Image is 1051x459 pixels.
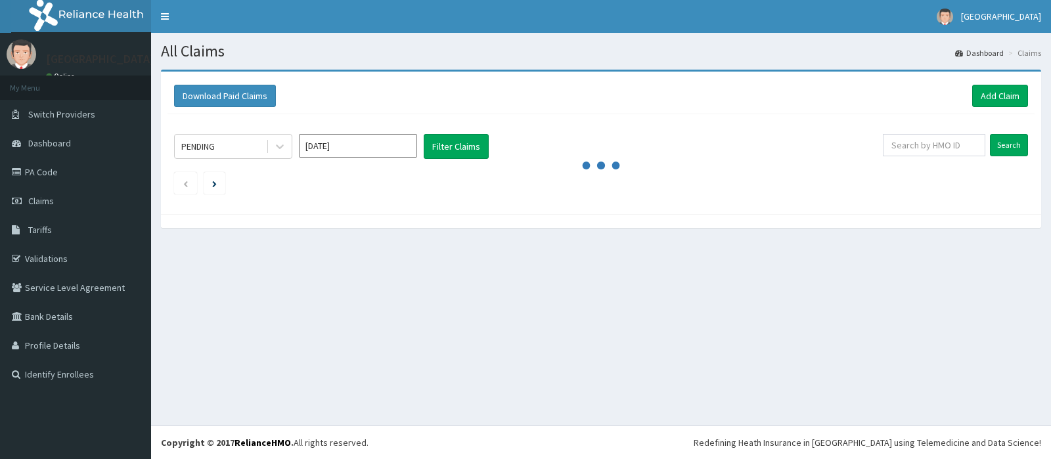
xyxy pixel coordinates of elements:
a: Online [46,72,78,81]
div: PENDING [181,140,215,153]
a: Dashboard [955,47,1004,58]
a: Next page [212,177,217,189]
span: Dashboard [28,137,71,149]
div: Redefining Heath Insurance in [GEOGRAPHIC_DATA] using Telemedicine and Data Science! [694,436,1041,449]
input: Search [990,134,1028,156]
span: Tariffs [28,224,52,236]
footer: All rights reserved. [151,426,1051,459]
img: User Image [937,9,953,25]
p: [GEOGRAPHIC_DATA] [46,53,154,65]
input: Search by HMO ID [883,134,986,156]
span: Switch Providers [28,108,95,120]
button: Download Paid Claims [174,85,276,107]
span: Claims [28,195,54,207]
a: RelianceHMO [235,437,291,448]
a: Previous page [183,177,189,189]
a: Add Claim [972,85,1028,107]
h1: All Claims [161,43,1041,60]
li: Claims [1005,47,1041,58]
span: [GEOGRAPHIC_DATA] [961,11,1041,22]
input: Select Month and Year [299,134,417,158]
svg: audio-loading [581,146,621,185]
strong: Copyright © 2017 . [161,437,294,448]
img: User Image [7,39,36,69]
button: Filter Claims [424,134,489,159]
